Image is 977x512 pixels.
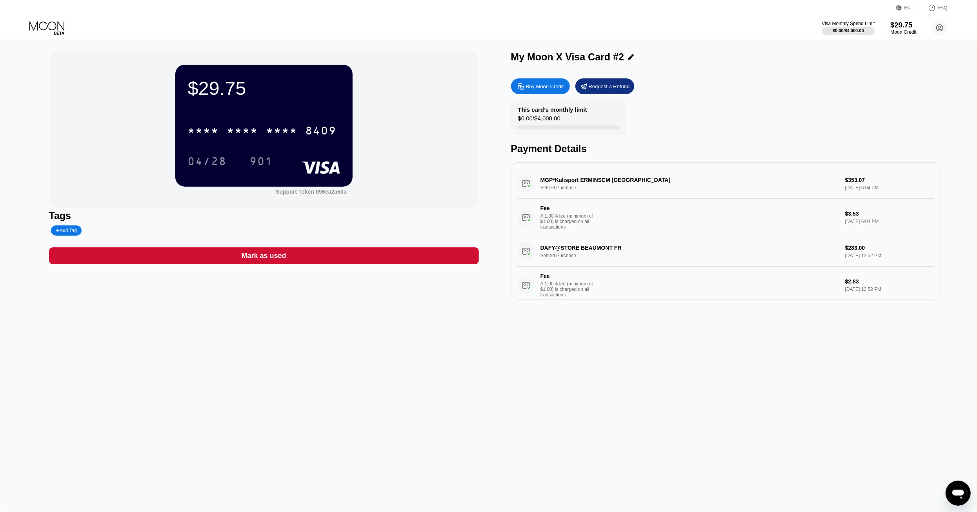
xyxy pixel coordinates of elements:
div: [DATE] 6:04 PM [845,219,935,224]
div: A 1.00% fee (minimum of $1.00) is charged on all transactions [540,213,599,230]
div: Payment Details [511,143,941,154]
div: Add Tag [51,225,82,236]
div: Visa Monthly Spend Limit [822,21,875,26]
div: $3.53 [845,211,935,217]
div: Tags [49,210,479,222]
div: Support Token:096ea2a50a [276,189,346,195]
div: FeeA 1.00% fee (minimum of $1.00) is charged on all transactions$2.83[DATE] 12:52 PM [517,267,935,304]
div: Request a Refund [589,83,630,90]
div: Moon Credit [890,29,917,35]
div: Fee [540,205,595,211]
div: $29.75 [188,77,340,99]
div: $2.83 [845,278,935,285]
div: My Moon X Visa Card #2 [511,51,624,63]
div: [DATE] 12:52 PM [845,287,935,292]
div: Visa Monthly Spend Limit$0.00/$4,000.00 [822,21,875,35]
div: 04/28 [188,156,227,169]
div: FeeA 1.00% fee (minimum of $1.00) is charged on all transactions$3.53[DATE] 6:04 PM [517,199,935,236]
div: $0.00 / $4,000.00 [518,115,560,125]
div: 901 [250,156,273,169]
iframe: Bouton de lancement de la fenêtre de messagerie [946,481,971,506]
div: $0.00 / $4,000.00 [833,28,864,33]
div: 901 [244,151,279,171]
div: FAQ [938,5,948,11]
div: FAQ [920,4,948,12]
div: Mark as used [49,247,479,264]
div: 8409 [306,125,337,138]
div: EN [896,4,920,12]
div: Support Token: 096ea2a50a [276,189,346,195]
div: Request a Refund [575,78,634,94]
div: Buy Moon Credit [526,83,564,90]
div: $29.75Moon Credit [890,21,917,35]
div: This card’s monthly limit [518,106,587,113]
div: Add Tag [56,228,77,233]
div: Fee [540,273,595,279]
div: Buy Moon Credit [511,78,570,94]
div: Mark as used [241,251,286,260]
div: 04/28 [182,151,233,171]
div: A 1.00% fee (minimum of $1.00) is charged on all transactions [540,281,599,298]
div: EN [904,5,911,11]
div: $29.75 [890,21,917,29]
